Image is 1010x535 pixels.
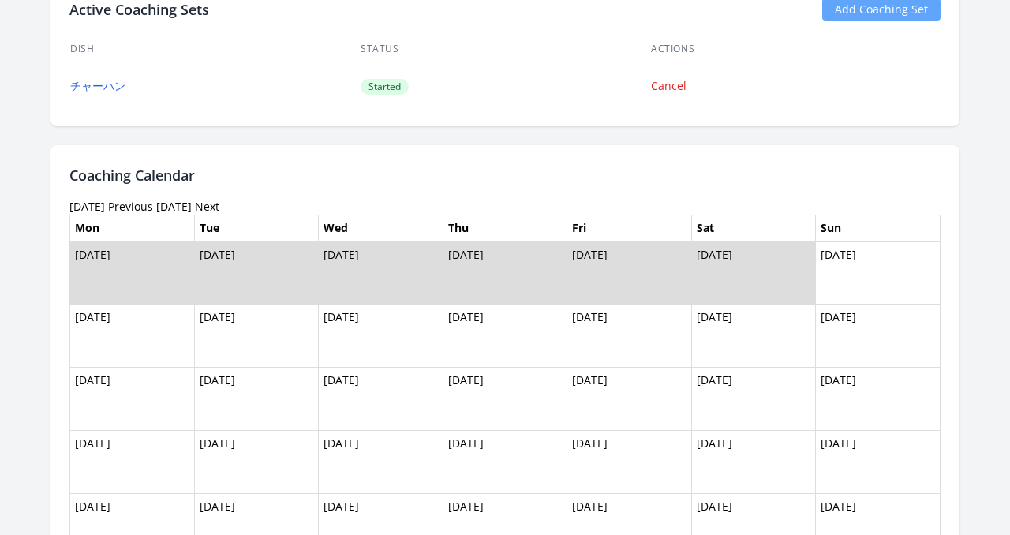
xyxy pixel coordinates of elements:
td: [DATE] [70,241,195,305]
td: [DATE] [194,431,319,494]
th: Sun [816,215,941,241]
th: Dish [69,33,360,65]
th: Actions [650,33,941,65]
h2: Coaching Calendar [69,164,941,186]
td: [DATE] [691,305,816,368]
td: [DATE] [70,305,195,368]
th: Thu [443,215,567,241]
td: [DATE] [70,368,195,431]
td: [DATE] [443,305,567,368]
td: [DATE] [691,241,816,305]
a: Next [195,199,219,214]
th: Mon [70,215,195,241]
td: [DATE] [567,241,692,305]
th: Status [360,33,650,65]
td: [DATE] [567,368,692,431]
td: [DATE] [319,431,443,494]
td: [DATE] [319,368,443,431]
td: [DATE] [443,431,567,494]
td: [DATE] [816,431,941,494]
time: [DATE] [69,199,105,214]
a: Previous [108,199,153,214]
td: [DATE] [816,368,941,431]
td: [DATE] [816,241,941,305]
td: [DATE] [319,305,443,368]
td: [DATE] [194,305,319,368]
td: [DATE] [194,368,319,431]
td: [DATE] [691,431,816,494]
td: [DATE] [567,305,692,368]
td: [DATE] [194,241,319,305]
td: [DATE] [816,305,941,368]
td: [DATE] [567,431,692,494]
a: Cancel [651,78,686,93]
th: Tue [194,215,319,241]
th: Wed [319,215,443,241]
td: [DATE] [319,241,443,305]
td: [DATE] [443,368,567,431]
td: [DATE] [443,241,567,305]
td: [DATE] [70,431,195,494]
td: [DATE] [691,368,816,431]
a: チャーハン [70,78,125,93]
span: Started [361,79,409,95]
a: [DATE] [156,199,192,214]
th: Sat [691,215,816,241]
th: Fri [567,215,692,241]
